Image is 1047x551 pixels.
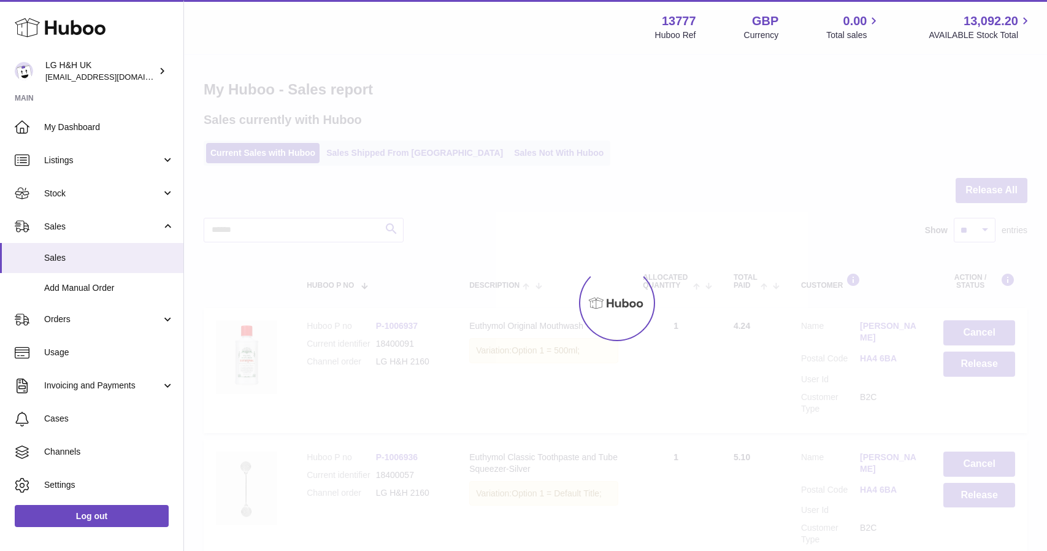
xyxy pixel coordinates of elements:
a: 0.00 Total sales [826,13,881,41]
img: veechen@lghnh.co.uk [15,62,33,80]
span: My Dashboard [44,121,174,133]
span: Stock [44,188,161,199]
span: Cases [44,413,174,425]
strong: GBP [752,13,778,29]
strong: 13777 [662,13,696,29]
span: Total sales [826,29,881,41]
span: Add Manual Order [44,282,174,294]
a: 13,092.20 AVAILABLE Stock Total [929,13,1032,41]
span: Invoicing and Payments [44,380,161,391]
div: LG H&H UK [45,60,156,83]
div: Currency [744,29,779,41]
a: Log out [15,505,169,527]
span: Listings [44,155,161,166]
span: Channels [44,446,174,458]
span: AVAILABLE Stock Total [929,29,1032,41]
span: [EMAIL_ADDRESS][DOMAIN_NAME] [45,72,180,82]
span: 13,092.20 [964,13,1018,29]
div: Huboo Ref [655,29,696,41]
span: 0.00 [843,13,867,29]
span: Usage [44,347,174,358]
span: Sales [44,252,174,264]
span: Sales [44,221,161,233]
span: Orders [44,314,161,325]
span: Settings [44,479,174,491]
